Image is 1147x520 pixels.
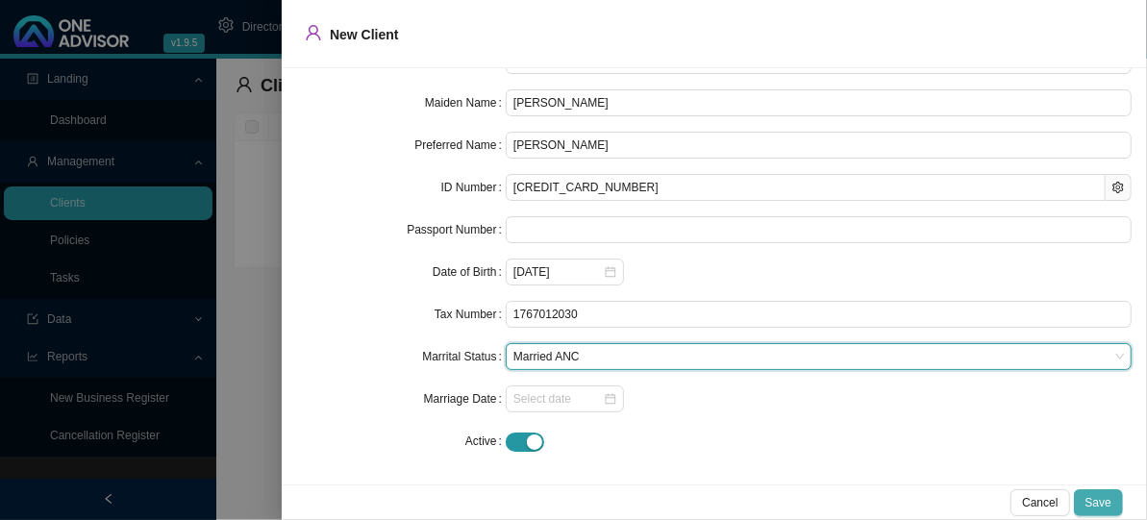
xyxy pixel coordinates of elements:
label: Preferred Name [414,132,506,159]
span: Married ANC [513,344,1124,369]
span: New Client [330,27,399,42]
label: Active [465,428,506,455]
span: setting [1112,182,1124,193]
button: Save [1074,489,1123,516]
input: Select date [513,262,603,282]
label: Marriage Date [424,385,506,412]
label: Maiden Name [425,89,506,116]
span: user [305,24,322,41]
input: Select date [513,389,603,409]
label: ID Number [441,174,506,201]
label: Marrital Status [422,343,506,370]
label: Date of Birth [433,259,506,285]
span: Cancel [1022,493,1058,512]
span: Save [1085,493,1111,512]
label: Tax Number [435,301,506,328]
label: Passport Number [407,216,506,243]
button: Cancel [1010,489,1069,516]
